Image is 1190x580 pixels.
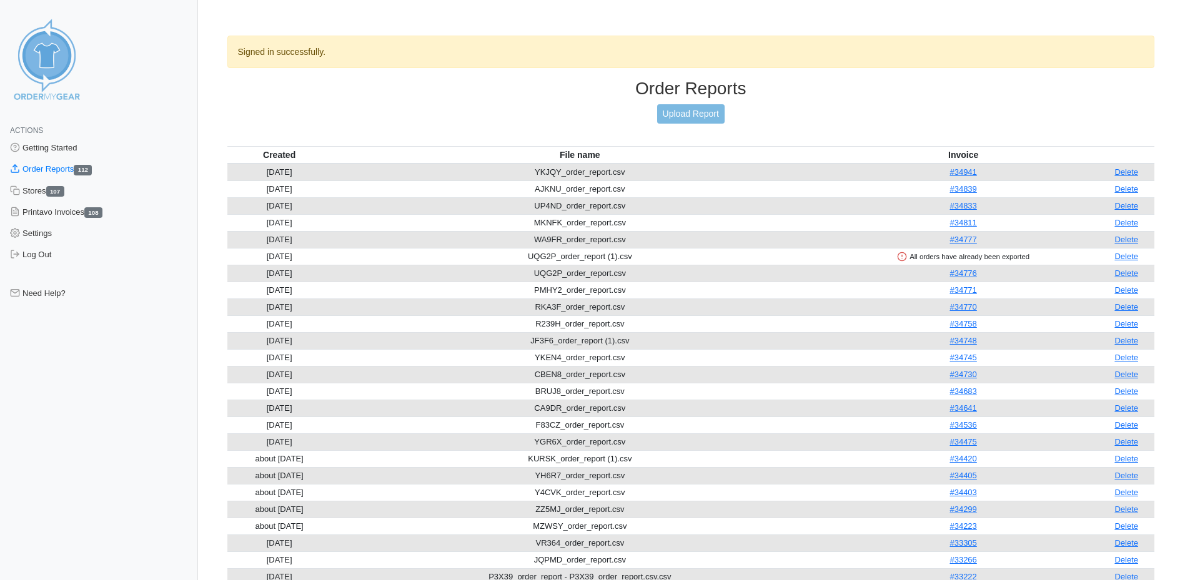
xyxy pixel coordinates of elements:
[332,332,828,349] td: JF3F6_order_report (1).csv
[950,521,976,531] a: #34223
[332,467,828,484] td: YH6R7_order_report.csv
[227,248,332,265] td: [DATE]
[227,197,332,214] td: [DATE]
[1114,167,1138,177] a: Delete
[1114,437,1138,446] a: Delete
[950,386,976,396] a: #34683
[332,534,828,551] td: VR364_order_report.csv
[332,265,828,282] td: UQG2P_order_report.csv
[1114,319,1138,328] a: Delete
[1114,252,1138,261] a: Delete
[332,197,828,214] td: UP4ND_order_report.csv
[950,167,976,177] a: #34941
[227,265,332,282] td: [DATE]
[828,146,1098,164] th: Invoice
[332,366,828,383] td: CBEN8_order_report.csv
[227,383,332,400] td: [DATE]
[1114,235,1138,244] a: Delete
[1114,370,1138,379] a: Delete
[227,450,332,467] td: about [DATE]
[950,403,976,413] a: #34641
[332,214,828,231] td: MKNFK_order_report.csv
[332,164,828,181] td: YKJQY_order_report.csv
[227,146,332,164] th: Created
[332,349,828,366] td: YKEN4_order_report.csv
[332,231,828,248] td: WA9FR_order_report.csv
[950,218,976,227] a: #34811
[227,416,332,433] td: [DATE]
[831,251,1096,262] div: All orders have already been exported
[1114,471,1138,480] a: Delete
[227,433,332,450] td: [DATE]
[227,484,332,501] td: about [DATE]
[950,302,976,312] a: #34770
[84,207,102,218] span: 108
[332,450,828,467] td: KURSK_order_report (1).csv
[1114,302,1138,312] a: Delete
[332,298,828,315] td: RKA3F_order_report.csv
[950,319,976,328] a: #34758
[950,184,976,194] a: #34839
[1114,184,1138,194] a: Delete
[332,282,828,298] td: PMHY2_order_report.csv
[332,551,828,568] td: JQPMD_order_report.csv
[227,349,332,366] td: [DATE]
[1114,201,1138,210] a: Delete
[1114,521,1138,531] a: Delete
[227,282,332,298] td: [DATE]
[74,165,92,175] span: 112
[332,416,828,433] td: F83CZ_order_report.csv
[950,370,976,379] a: #34730
[950,201,976,210] a: #34833
[227,518,332,534] td: about [DATE]
[1114,268,1138,278] a: Delete
[1114,555,1138,564] a: Delete
[950,268,976,278] a: #34776
[227,180,332,197] td: [DATE]
[332,315,828,332] td: R239H_order_report.csv
[1114,403,1138,413] a: Delete
[46,186,64,197] span: 107
[332,180,828,197] td: AJKNU_order_report.csv
[950,285,976,295] a: #34771
[1114,454,1138,463] a: Delete
[10,126,43,135] span: Actions
[950,555,976,564] a: #33266
[227,332,332,349] td: [DATE]
[227,298,332,315] td: [DATE]
[227,164,332,181] td: [DATE]
[950,471,976,480] a: #34405
[950,504,976,514] a: #34299
[1114,504,1138,514] a: Delete
[950,235,976,244] a: #34777
[332,248,828,265] td: UQG2P_order_report (1).csv
[227,534,332,551] td: [DATE]
[332,433,828,450] td: YGR6X_order_report.csv
[1114,420,1138,430] a: Delete
[332,484,828,501] td: Y4CVK_order_report.csv
[950,336,976,345] a: #34748
[227,78,1155,99] h3: Order Reports
[332,518,828,534] td: MZWSY_order_report.csv
[1114,285,1138,295] a: Delete
[950,454,976,463] a: #34420
[227,36,1155,68] div: Signed in successfully.
[1114,538,1138,548] a: Delete
[950,488,976,497] a: #34403
[950,420,976,430] a: #34536
[332,400,828,416] td: CA9DR_order_report.csv
[227,501,332,518] td: about [DATE]
[1114,488,1138,497] a: Delete
[227,467,332,484] td: about [DATE]
[1114,218,1138,227] a: Delete
[950,437,976,446] a: #34475
[657,104,725,124] a: Upload Report
[332,146,828,164] th: File name
[950,353,976,362] a: #34745
[950,538,976,548] a: #33305
[332,383,828,400] td: BRUJ8_order_report.csv
[332,501,828,518] td: ZZ5MJ_order_report.csv
[1114,353,1138,362] a: Delete
[1114,386,1138,396] a: Delete
[227,214,332,231] td: [DATE]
